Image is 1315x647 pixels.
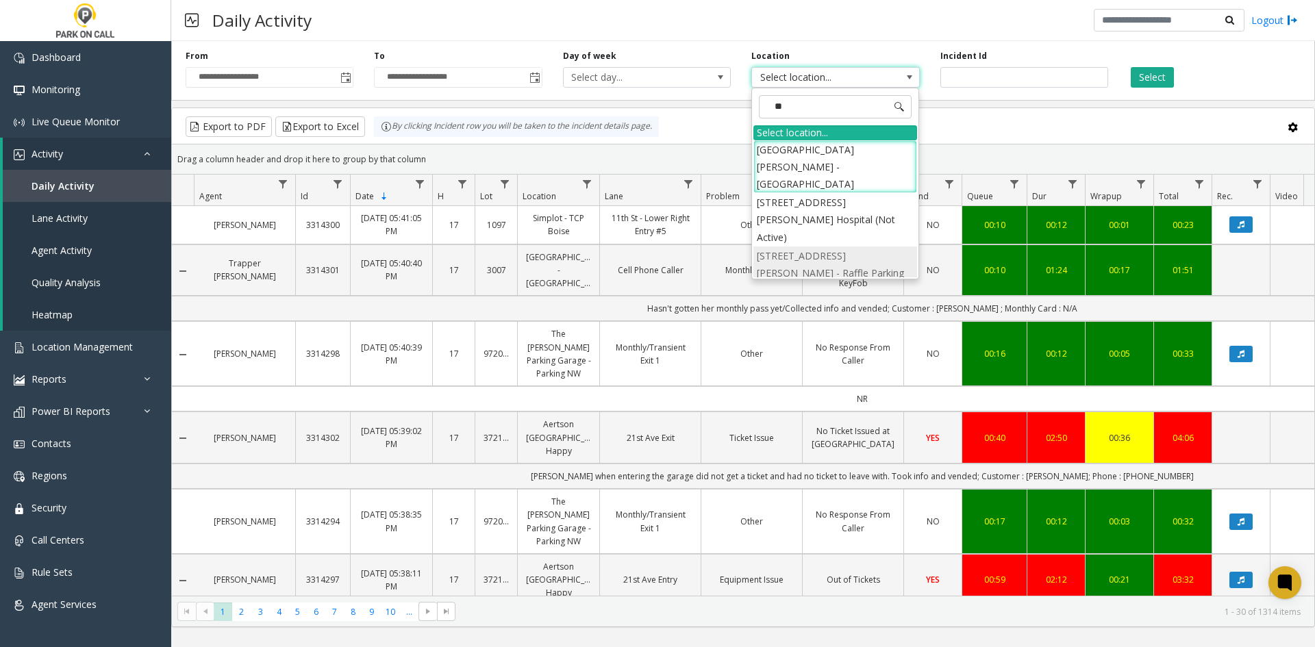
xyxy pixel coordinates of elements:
a: 00:01 [1094,218,1145,231]
a: 01:51 [1162,264,1203,277]
span: Video [1275,190,1298,202]
a: Lane Activity [3,202,171,234]
span: Activity [32,147,63,160]
a: Agent Activity [3,234,171,266]
a: No Response From Caller [811,508,895,534]
a: No Response From Caller [811,341,895,367]
span: Sortable [379,191,390,202]
a: 972010 [484,515,509,528]
a: Monthly/Transient Exit 1 [608,508,692,534]
a: 00:23 [1162,218,1203,231]
span: H [438,190,444,202]
div: Drag a column header and drop it here to group by that column [172,147,1314,171]
span: Regions [32,469,67,482]
img: 'icon' [14,85,25,96]
a: Agent Filter Menu [274,175,292,193]
a: Logout [1251,13,1298,27]
a: 00:10 [970,264,1018,277]
li: [STREET_ADDRESS][PERSON_NAME] - Raffle Parking [753,246,917,282]
span: Lot [480,190,492,202]
a: NO [912,218,953,231]
span: Go to the next page [423,606,434,617]
a: Wrapup Filter Menu [1132,175,1151,193]
span: Dur [1032,190,1047,202]
li: [STREET_ADDRESS][PERSON_NAME] Hospital (Not Active) [753,193,917,246]
a: Activity [3,138,171,170]
a: [DATE] 05:38:11 PM [359,567,424,593]
img: 'icon' [14,471,25,482]
a: Collapse Details [172,575,194,586]
a: [DATE] 05:40:40 PM [359,257,424,283]
div: 00:33 [1162,347,1203,360]
a: Simplot - TCP Boise [526,212,591,238]
a: 3314302 [304,431,342,444]
a: Heatmap [3,299,171,331]
a: 00:12 [1036,515,1077,528]
a: 00:05 [1094,347,1145,360]
span: Quality Analysis [32,276,101,289]
span: Lane [605,190,623,202]
span: Page 10 [381,602,400,621]
a: 00:10 [970,218,1018,231]
a: 3314294 [304,515,342,528]
div: 00:12 [1036,347,1077,360]
a: 3314301 [304,264,342,277]
a: Ticket Issue [710,431,794,444]
a: Id Filter Menu [329,175,347,193]
img: infoIcon.svg [381,121,392,132]
span: Monitoring [32,83,80,96]
a: Other [710,347,794,360]
a: 00:36 [1094,431,1145,444]
a: Aertson [GEOGRAPHIC_DATA] Happy [526,560,591,600]
span: Security [32,501,66,514]
div: 02:12 [1036,573,1077,586]
span: NO [927,516,940,527]
a: No Ticket Issued at [GEOGRAPHIC_DATA] [811,424,895,451]
a: 17 [441,515,466,528]
span: Page 3 [251,602,270,621]
label: Location [751,50,790,62]
span: Page 5 [288,602,307,621]
span: NO [927,264,940,276]
button: Select [1131,67,1174,88]
span: Call Centers [32,533,84,546]
a: 3314298 [304,347,342,360]
a: 17 [441,431,466,444]
img: 'icon' [14,568,25,579]
img: 'icon' [14,342,25,353]
a: Other [710,515,794,528]
a: 00:40 [970,431,1018,444]
div: 00:21 [1094,573,1145,586]
a: 1097 [484,218,509,231]
span: Location Management [32,340,133,353]
span: Id [301,190,308,202]
span: YES [926,574,940,585]
span: Toggle popup [527,68,542,87]
span: Go to the last page [441,606,452,617]
div: Data table [172,175,1314,596]
h3: Daily Activity [205,3,318,37]
div: 04:06 [1162,431,1203,444]
span: Agent [199,190,222,202]
span: Page 7 [325,602,344,621]
div: 00:59 [970,573,1018,586]
a: 02:50 [1036,431,1077,444]
a: Daily Activity [3,170,171,202]
a: Rec. Filter Menu [1249,175,1267,193]
a: Lot Filter Menu [496,175,514,193]
div: 00:03 [1094,515,1145,528]
span: Heatmap [32,308,73,321]
a: Collapse Details [172,433,194,444]
a: 00:16 [970,347,1018,360]
span: Select location... [752,68,886,87]
a: NO [912,347,953,360]
span: Go to the last page [437,602,455,621]
a: Quality Analysis [3,266,171,299]
span: YES [926,432,940,444]
a: [PERSON_NAME] [202,431,287,444]
a: Collapse Details [172,266,194,277]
